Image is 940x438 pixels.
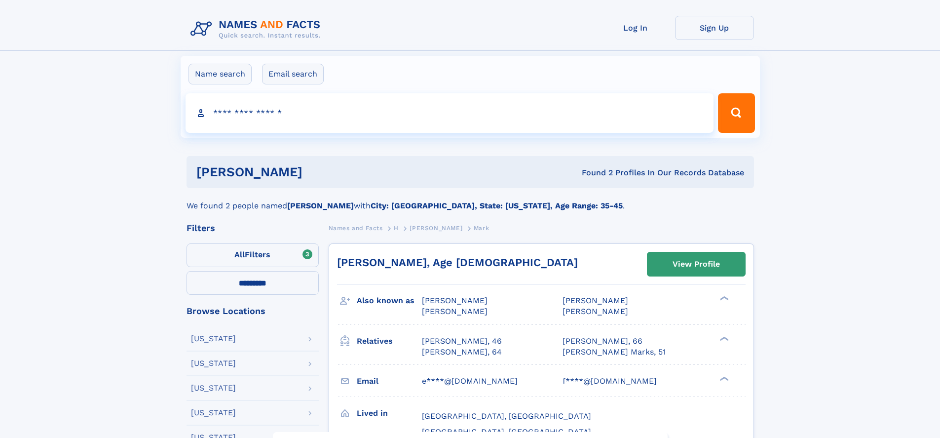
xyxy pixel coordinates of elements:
[329,222,383,234] a: Names and Facts
[410,222,462,234] a: [PERSON_NAME]
[718,93,754,133] button: Search Button
[410,225,462,232] span: [PERSON_NAME]
[191,335,236,343] div: [US_STATE]
[474,225,489,232] span: Mark
[675,16,754,40] a: Sign Up
[191,409,236,417] div: [US_STATE]
[357,333,422,350] h3: Relatives
[196,166,442,178] h1: [PERSON_NAME]
[371,201,623,210] b: City: [GEOGRAPHIC_DATA], State: [US_STATE], Age Range: 35-45
[563,347,666,358] a: [PERSON_NAME] Marks, 51
[422,296,488,305] span: [PERSON_NAME]
[187,307,319,316] div: Browse Locations
[234,250,245,259] span: All
[287,201,354,210] b: [PERSON_NAME]
[647,252,745,276] a: View Profile
[357,405,422,422] h3: Lived in
[186,93,714,133] input: search input
[563,307,628,316] span: [PERSON_NAME]
[422,411,591,421] span: [GEOGRAPHIC_DATA], [GEOGRAPHIC_DATA]
[596,16,675,40] a: Log In
[422,427,591,437] span: [GEOGRAPHIC_DATA], [GEOGRAPHIC_DATA]
[717,335,729,342] div: ❯
[422,307,488,316] span: [PERSON_NAME]
[187,243,319,267] label: Filters
[262,64,324,84] label: Email search
[187,224,319,233] div: Filters
[187,188,754,212] div: We found 2 people named with .
[357,292,422,309] h3: Also known as
[442,167,744,178] div: Found 2 Profiles In Our Records Database
[422,336,502,347] a: [PERSON_NAME], 46
[191,359,236,367] div: [US_STATE]
[187,16,329,42] img: Logo Names and Facts
[188,64,252,84] label: Name search
[717,375,729,382] div: ❯
[673,253,720,276] div: View Profile
[394,225,399,232] span: H
[563,336,642,347] a: [PERSON_NAME], 66
[337,256,578,269] a: [PERSON_NAME], Age [DEMOGRAPHIC_DATA]
[191,384,236,392] div: [US_STATE]
[563,296,628,305] span: [PERSON_NAME]
[717,295,729,302] div: ❯
[357,373,422,390] h3: Email
[394,222,399,234] a: H
[422,347,502,358] a: [PERSON_NAME], 64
